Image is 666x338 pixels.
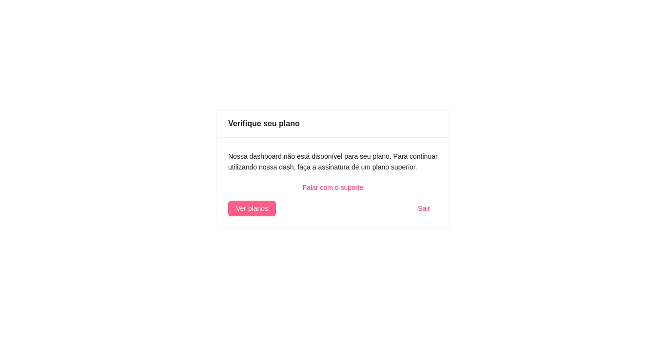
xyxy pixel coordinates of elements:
div: Verifique seu plano [228,117,438,130]
span: Sair [418,203,430,214]
button: Ver planos [228,201,276,216]
button: Sair [410,201,438,216]
span: Ver planos [236,203,268,214]
div: Nossa dashboard não está disponível para seu plano. Para continuar utilizando nossa dash, faça a ... [228,151,438,172]
a: Falar com o suporte [228,182,438,193]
